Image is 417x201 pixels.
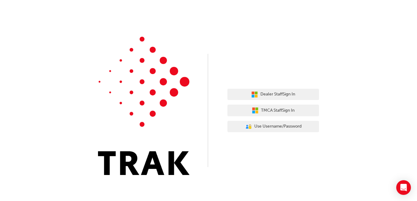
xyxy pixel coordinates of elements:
button: TMCA StaffSign In [227,105,319,116]
div: Open Intercom Messenger [396,180,411,195]
button: Use Username/Password [227,121,319,132]
button: Dealer StaffSign In [227,89,319,100]
span: TMCA Staff Sign In [261,107,295,114]
span: Dealer Staff Sign In [260,91,295,98]
img: Trak [98,37,190,175]
span: Use Username/Password [254,123,302,130]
